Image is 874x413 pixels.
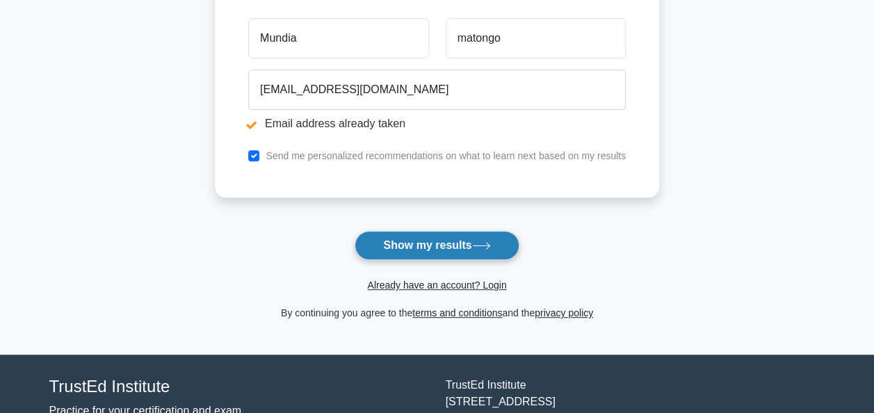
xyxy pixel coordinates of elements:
li: Email address already taken [248,115,626,132]
button: Show my results [355,231,519,260]
input: Last name [446,18,626,58]
input: First name [248,18,428,58]
label: Send me personalized recommendations on what to learn next based on my results [266,150,626,161]
a: terms and conditions [412,307,502,318]
a: privacy policy [535,307,593,318]
div: By continuing you agree to the and the [207,305,667,321]
a: Already have an account? Login [367,280,506,291]
h4: TrustEd Institute [49,377,429,397]
input: Email [248,70,626,110]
